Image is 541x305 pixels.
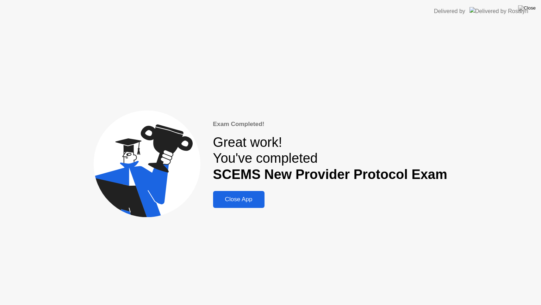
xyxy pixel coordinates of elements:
[213,120,447,129] div: Exam Completed!
[434,7,465,16] div: Delivered by
[213,134,447,183] div: Great work! You've completed
[470,7,528,15] img: Delivered by Rosalyn
[518,5,536,11] img: Close
[213,167,447,182] b: SCEMS New Provider Protocol Exam
[215,196,262,203] div: Close App
[213,191,265,208] button: Close App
